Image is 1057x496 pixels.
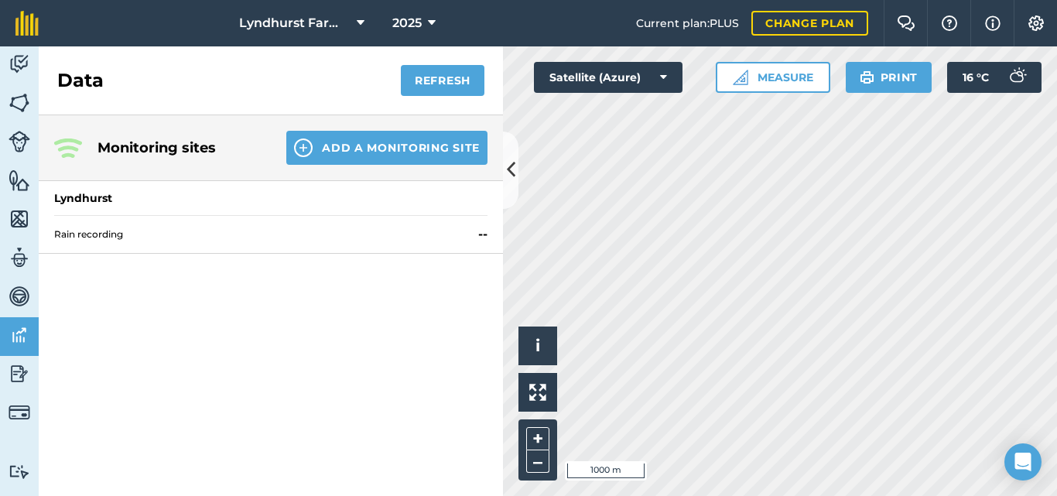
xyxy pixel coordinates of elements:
a: LyndhurstRain recording-- [39,181,503,254]
img: svg+xml;base64,PD94bWwgdmVyc2lvbj0iMS4wIiBlbmNvZGluZz0idXRmLTgiPz4KPCEtLSBHZW5lcmF0b3I6IEFkb2JlIE... [9,464,30,479]
span: Rain recording [54,228,472,241]
img: svg+xml;base64,PD94bWwgdmVyc2lvbj0iMS4wIiBlbmNvZGluZz0idXRmLTgiPz4KPCEtLSBHZW5lcmF0b3I6IEFkb2JlIE... [1001,62,1032,93]
button: 16 °C [947,62,1042,93]
button: Satellite (Azure) [534,62,682,93]
img: svg+xml;base64,PHN2ZyB4bWxucz0iaHR0cDovL3d3dy53My5vcmcvMjAwMC9zdmciIHdpZHRoPSI1NiIgaGVpZ2h0PSI2MC... [9,169,30,192]
button: + [526,427,549,450]
button: – [526,450,549,473]
img: svg+xml;base64,PD94bWwgdmVyc2lvbj0iMS4wIiBlbmNvZGluZz0idXRmLTgiPz4KPCEtLSBHZW5lcmF0b3I6IEFkb2JlIE... [9,402,30,423]
h4: Monitoring sites [97,137,262,159]
span: 16 ° C [963,62,989,93]
button: Measure [716,62,830,93]
button: i [518,327,557,365]
img: Ruler icon [733,70,748,85]
strong: -- [478,225,487,244]
img: svg+xml;base64,PD94bWwgdmVyc2lvbj0iMS4wIiBlbmNvZGluZz0idXRmLTgiPz4KPCEtLSBHZW5lcmF0b3I6IEFkb2JlIE... [9,323,30,347]
img: svg+xml;base64,PD94bWwgdmVyc2lvbj0iMS4wIiBlbmNvZGluZz0idXRmLTgiPz4KPCEtLSBHZW5lcmF0b3I6IEFkb2JlIE... [9,362,30,385]
span: 2025 [392,14,422,32]
img: svg+xml;base64,PHN2ZyB4bWxucz0iaHR0cDovL3d3dy53My5vcmcvMjAwMC9zdmciIHdpZHRoPSIxOSIgaGVpZ2h0PSIyNC... [860,68,874,87]
img: A cog icon [1027,15,1045,31]
div: Open Intercom Messenger [1004,443,1042,481]
img: svg+xml;base64,PD94bWwgdmVyc2lvbj0iMS4wIiBlbmNvZGluZz0idXRmLTgiPz4KPCEtLSBHZW5lcmF0b3I6IEFkb2JlIE... [9,246,30,269]
img: fieldmargin Logo [15,11,39,36]
img: svg+xml;base64,PHN2ZyB4bWxucz0iaHR0cDovL3d3dy53My5vcmcvMjAwMC9zdmciIHdpZHRoPSIxNyIgaGVpZ2h0PSIxNy... [985,14,1001,32]
span: i [535,336,540,355]
span: Current plan : PLUS [636,15,739,32]
img: svg+xml;base64,PD94bWwgdmVyc2lvbj0iMS4wIiBlbmNvZGluZz0idXRmLTgiPz4KPCEtLSBHZW5lcmF0b3I6IEFkb2JlIE... [9,53,30,76]
button: Add a Monitoring Site [286,131,487,165]
button: Print [846,62,932,93]
div: Lyndhurst [54,190,112,206]
img: svg+xml;base64,PD94bWwgdmVyc2lvbj0iMS4wIiBlbmNvZGluZz0idXRmLTgiPz4KPCEtLSBHZW5lcmF0b3I6IEFkb2JlIE... [9,131,30,152]
img: Two speech bubbles overlapping with the left bubble in the forefront [897,15,915,31]
img: svg+xml;base64,PHN2ZyB4bWxucz0iaHR0cDovL3d3dy53My5vcmcvMjAwMC9zdmciIHdpZHRoPSIxNCIgaGVpZ2h0PSIyNC... [294,139,313,157]
img: svg+xml;base64,PHN2ZyB4bWxucz0iaHR0cDovL3d3dy53My5vcmcvMjAwMC9zdmciIHdpZHRoPSI1NiIgaGVpZ2h0PSI2MC... [9,207,30,231]
span: Lyndhurst Farming [239,14,351,32]
h2: Data [57,68,104,93]
img: Three radiating wave signals [54,139,82,158]
img: A question mark icon [940,15,959,31]
img: svg+xml;base64,PD94bWwgdmVyc2lvbj0iMS4wIiBlbmNvZGluZz0idXRmLTgiPz4KPCEtLSBHZW5lcmF0b3I6IEFkb2JlIE... [9,285,30,308]
a: Change plan [751,11,868,36]
img: Four arrows, one pointing top left, one top right, one bottom right and the last bottom left [529,384,546,401]
button: Refresh [401,65,484,96]
img: svg+xml;base64,PHN2ZyB4bWxucz0iaHR0cDovL3d3dy53My5vcmcvMjAwMC9zdmciIHdpZHRoPSI1NiIgaGVpZ2h0PSI2MC... [9,91,30,115]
